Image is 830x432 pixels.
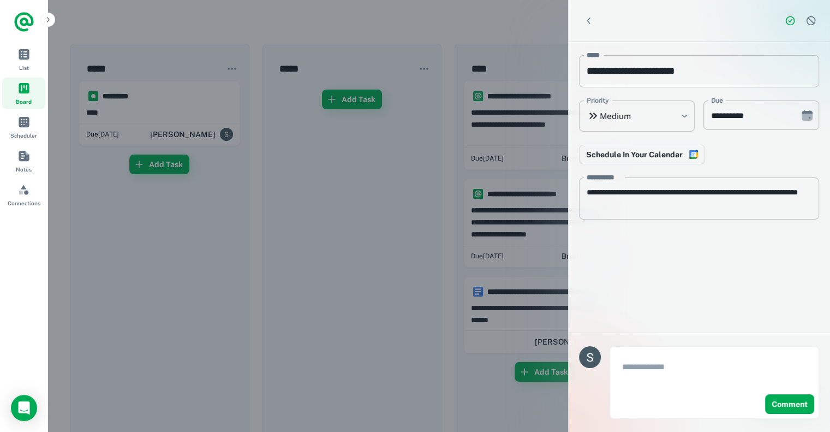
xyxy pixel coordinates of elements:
[2,78,45,109] a: Board
[711,96,723,105] label: Due
[803,13,819,29] button: Dismiss task
[8,199,40,208] span: Connections
[587,96,609,105] label: Priority
[13,11,35,33] a: Logo
[10,131,37,140] span: Scheduler
[579,346,601,368] img: Sam T
[568,42,830,333] div: scrollable content
[2,44,45,75] a: List
[765,394,814,414] button: Comment
[2,179,45,211] a: Connections
[579,100,695,132] div: Medium
[2,111,45,143] a: Scheduler
[16,165,32,174] span: Notes
[782,13,798,29] button: Reopen task
[796,104,818,126] button: Choose date, selected date is Aug 28, 2025
[19,63,29,72] span: List
[16,97,32,106] span: Board
[579,145,705,164] button: Connect to Google Calendar to reserve time in your schedule to complete this work
[2,145,45,177] a: Notes
[11,395,37,421] div: Load Chat
[579,11,599,31] button: Back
